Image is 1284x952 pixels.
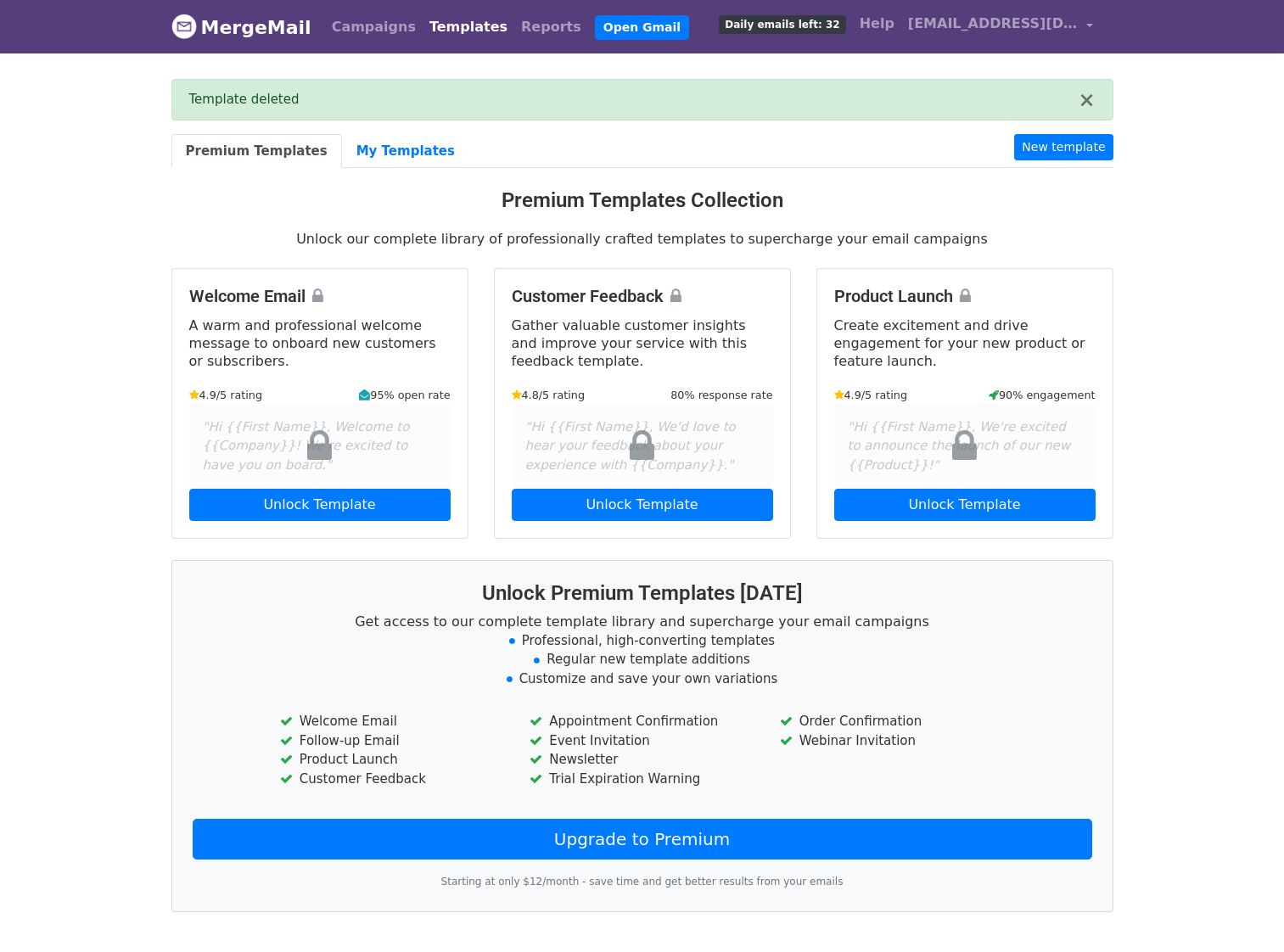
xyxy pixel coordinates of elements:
[193,873,1092,891] p: Starting at only $12/month - save time and get better results from your emails
[530,731,754,751] li: Event Invitation
[189,387,263,403] small: 4.9/5 rating
[780,712,1004,731] li: Order Confirmation
[530,712,754,731] li: Appointment Confirmation
[989,387,1096,403] small: 90% engagement
[834,404,1096,489] div: "Hi {{First Name}}, We're excited to announce the launch of our new {{Product}}!"
[280,750,504,770] li: Product Launch
[512,387,586,403] small: 4.8/5 rating
[171,188,1113,213] h3: Premium Templates Collection
[189,90,1079,109] div: Template deleted
[193,650,1092,669] li: Regular new template additions
[325,10,423,44] a: Campaigns
[171,230,1113,248] p: Unlock our complete library of professionally crafted templates to supercharge your email campaigns
[423,10,514,44] a: Templates
[780,731,1004,751] li: Webinar Invitation
[359,387,450,403] small: 95% open rate
[171,9,311,45] a: MergeMail
[512,286,773,306] h4: Customer Feedback
[514,10,588,44] a: Reports
[280,731,504,751] li: Follow-up Email
[1078,90,1095,110] button: ×
[901,7,1100,47] a: [EMAIL_ADDRESS][DOMAIN_NAME]
[834,489,1096,521] a: Unlock Template
[189,404,451,489] div: "Hi {{First Name}}, Welcome to {{Company}}! We're excited to have you on board."
[530,750,754,770] li: Newsletter
[1014,134,1113,160] a: New template
[342,134,469,169] a: My Templates
[530,770,754,789] li: Trial Expiration Warning
[512,316,773,370] p: Gather valuable customer insights and improve your service with this feedback template.
[193,819,1092,860] a: Upgrade to Premium
[193,669,1092,689] li: Customize and save your own variations
[908,14,1078,34] span: [EMAIL_ADDRESS][DOMAIN_NAME]
[171,14,197,39] img: MergeMail logo
[171,134,342,169] a: Premium Templates
[512,404,773,489] div: "Hi {{First Name}}, We'd love to hear your feedback about your experience with {{Company}}."
[193,631,1092,651] li: Professional, high-converting templates
[189,489,451,521] a: Unlock Template
[670,387,772,403] small: 80% response rate
[834,387,908,403] small: 4.9/5 rating
[719,15,845,34] span: Daily emails left: 32
[193,613,1092,630] p: Get access to our complete template library and supercharge your email campaigns
[834,286,1096,306] h4: Product Launch
[189,316,451,370] p: A warm and professional welcome message to onboard new customers or subscribers.
[280,712,504,731] li: Welcome Email
[712,7,852,41] a: Daily emails left: 32
[512,489,773,521] a: Unlock Template
[595,15,689,40] a: Open Gmail
[189,286,451,306] h4: Welcome Email
[853,7,901,41] a: Help
[834,316,1096,370] p: Create excitement and drive engagement for your new product or feature launch.
[280,770,504,789] li: Customer Feedback
[193,581,1092,606] h3: Unlock Premium Templates [DATE]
